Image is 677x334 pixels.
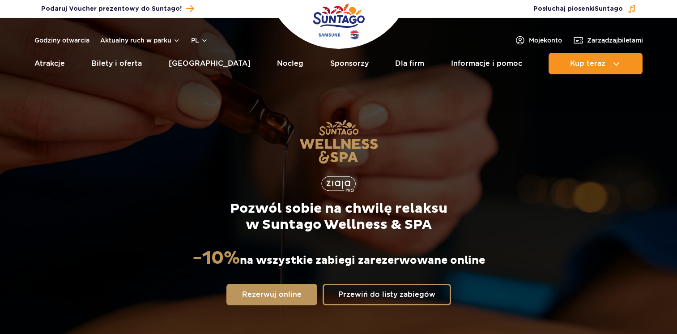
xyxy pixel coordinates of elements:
[595,6,623,12] span: Suntago
[277,53,303,74] a: Nocleg
[41,4,182,13] span: Podaruj Voucher prezentowy do Suntago!
[570,60,605,68] span: Kup teraz
[242,291,302,298] span: Rezerwuj online
[573,35,643,46] a: Zarządzajbiletami
[529,36,562,45] span: Moje konto
[338,291,435,298] span: Przewiń do listy zabiegów
[533,4,636,13] button: Posłuchaj piosenkiSuntago
[41,3,194,15] a: Podaruj Voucher prezentowy do Suntago!
[169,53,251,74] a: [GEOGRAPHIC_DATA]
[330,53,369,74] a: Sponsorzy
[192,247,240,270] strong: -10%
[323,284,451,305] a: Przewiń do listy zabiegów
[226,284,317,305] a: Rezerwuj online
[451,53,522,74] a: Informacje i pomoc
[549,53,643,74] button: Kup teraz
[587,36,643,45] span: Zarządzaj biletami
[533,4,623,13] span: Posłuchaj piosenki
[91,53,142,74] a: Bilety i oferta
[192,247,485,270] p: na wszystkie zabiegi zarezerwowane online
[100,37,180,44] button: Aktualny ruch w parku
[192,201,485,233] p: Pozwól sobie na chwilę relaksu w Suntago Wellness & SPA
[515,35,562,46] a: Mojekonto
[34,53,65,74] a: Atrakcje
[191,36,208,45] button: pl
[299,120,378,164] img: Suntago Wellness & SPA
[34,36,89,45] a: Godziny otwarcia
[395,53,424,74] a: Dla firm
